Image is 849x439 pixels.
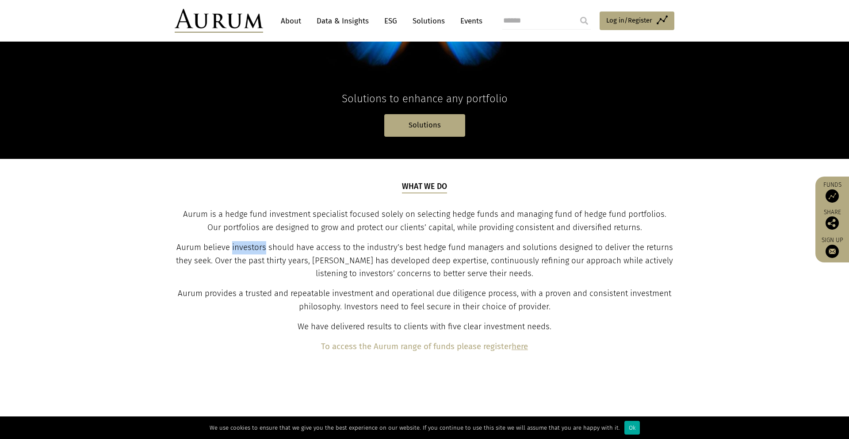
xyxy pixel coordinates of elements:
[820,181,845,203] a: Funds
[820,209,845,230] div: Share
[402,181,447,193] h5: What we do
[624,421,640,435] div: Ok
[183,209,666,232] span: Aurum is a hedge fund investment specialist focused solely on selecting hedge funds and managing ...
[384,114,465,137] a: Solutions
[176,243,673,279] span: Aurum believe investors should have access to the industry’s best hedge fund managers and solutio...
[575,12,593,30] input: Submit
[380,13,402,29] a: ESG
[606,15,652,26] span: Log in/Register
[512,342,528,351] a: here
[312,13,373,29] a: Data & Insights
[826,189,839,203] img: Access Funds
[600,12,674,30] a: Log in/Register
[826,245,839,258] img: Sign up to our newsletter
[178,289,671,312] span: Aurum provides a trusted and repeatable investment and operational due diligence process, with a ...
[826,216,839,230] img: Share this post
[820,236,845,258] a: Sign up
[408,13,449,29] a: Solutions
[175,9,263,33] img: Aurum
[321,342,512,351] b: To access the Aurum range of funds please register
[276,13,306,29] a: About
[298,322,551,331] span: We have delivered results to clients with five clear investment needs.
[456,13,482,29] a: Events
[342,92,508,105] span: Solutions to enhance any portfolio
